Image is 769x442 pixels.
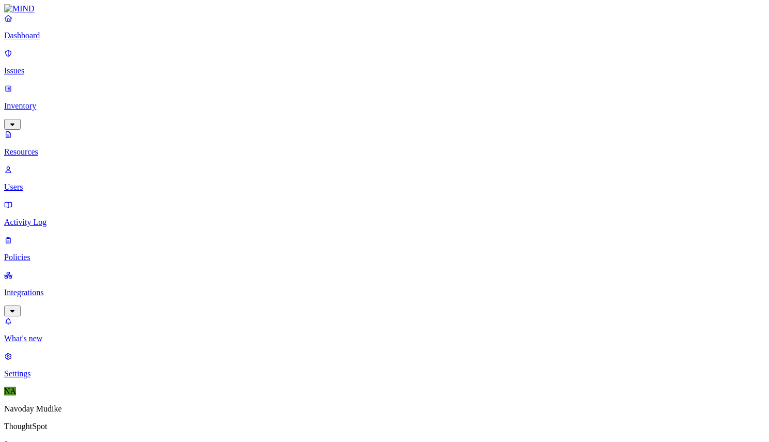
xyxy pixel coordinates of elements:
[4,4,35,13] img: MIND
[4,101,765,111] p: Inventory
[4,200,765,227] a: Activity Log
[4,165,765,192] a: Users
[4,270,765,315] a: Integrations
[4,422,765,431] p: ThoughtSpot
[4,182,765,192] p: Users
[4,253,765,262] p: Policies
[4,31,765,40] p: Dashboard
[4,13,765,40] a: Dashboard
[4,316,765,343] a: What's new
[4,288,765,297] p: Integrations
[4,334,765,343] p: What's new
[4,404,765,414] p: Navoday Mudike
[4,130,765,157] a: Resources
[4,352,765,378] a: Settings
[4,218,765,227] p: Activity Log
[4,84,765,128] a: Inventory
[4,66,765,75] p: Issues
[4,387,16,395] span: NA
[4,369,765,378] p: Settings
[4,235,765,262] a: Policies
[4,4,765,13] a: MIND
[4,49,765,75] a: Issues
[4,147,765,157] p: Resources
